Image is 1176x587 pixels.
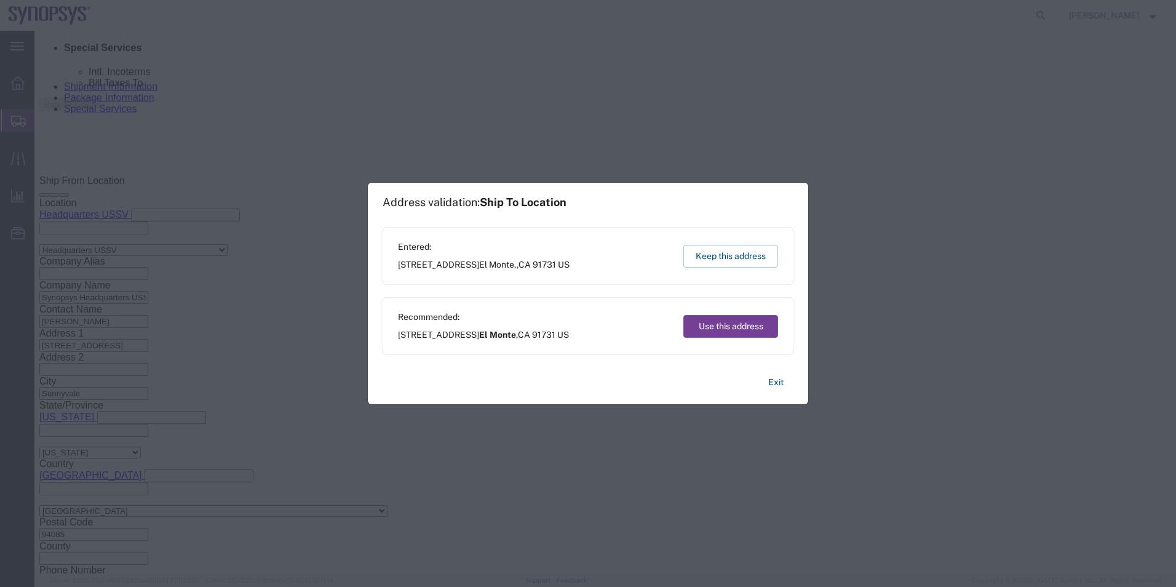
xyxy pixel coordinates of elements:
[479,330,516,340] span: El Monte
[557,330,569,340] span: US
[683,245,778,268] button: Keep this address
[758,372,793,393] button: Exit
[532,330,555,340] span: 91731
[683,315,778,338] button: Use this address
[398,311,569,324] span: Recommended:
[398,241,570,254] span: Entered:
[479,260,517,270] span: El Monte,
[398,329,569,341] span: [STREET_ADDRESS] ,
[398,258,570,271] span: [STREET_ADDRESS] ,
[518,260,531,270] span: CA
[480,196,566,209] span: Ship To Location
[533,260,556,270] span: 91731
[558,260,570,270] span: US
[518,330,530,340] span: CA
[383,196,566,209] h1: Address validation:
